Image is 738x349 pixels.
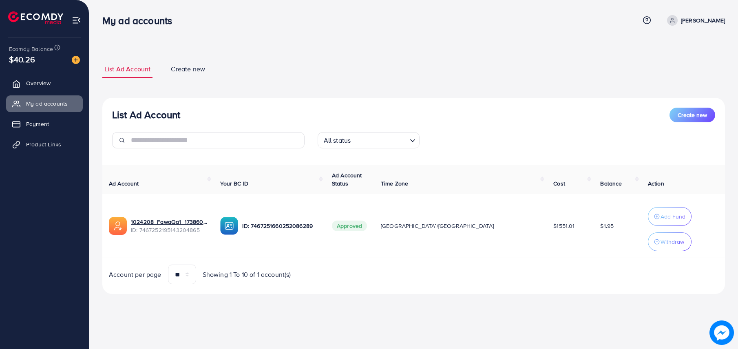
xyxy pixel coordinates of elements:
[131,218,207,226] a: 1024208_FawaQa1_1738605147168
[131,226,207,234] span: ID: 7467252195143204865
[648,179,664,188] span: Action
[220,179,248,188] span: Your BC ID
[681,15,725,25] p: [PERSON_NAME]
[6,95,83,112] a: My ad accounts
[26,79,51,87] span: Overview
[332,221,367,231] span: Approved
[353,133,406,146] input: Search for option
[203,270,291,279] span: Showing 1 To 10 of 1 account(s)
[381,179,408,188] span: Time Zone
[242,221,318,231] p: ID: 7467251660252086289
[26,120,49,128] span: Payment
[26,99,68,108] span: My ad accounts
[661,212,685,221] p: Add Fund
[332,171,362,188] span: Ad Account Status
[600,179,622,188] span: Balance
[220,217,238,235] img: ic-ba-acc.ded83a64.svg
[112,109,180,121] h3: List Ad Account
[709,320,734,345] img: image
[26,140,61,148] span: Product Links
[661,237,684,247] p: Withdraw
[109,270,161,279] span: Account per page
[678,111,707,119] span: Create new
[670,108,715,122] button: Create new
[600,222,614,230] span: $1.95
[9,45,53,53] span: Ecomdy Balance
[102,15,179,27] h3: My ad accounts
[9,53,35,65] span: $40.26
[553,222,574,230] span: $1551.01
[6,75,83,91] a: Overview
[72,56,80,64] img: image
[6,136,83,152] a: Product Links
[648,232,692,251] button: Withdraw
[72,15,81,25] img: menu
[648,207,692,226] button: Add Fund
[171,64,205,74] span: Create new
[381,222,494,230] span: [GEOGRAPHIC_DATA]/[GEOGRAPHIC_DATA]
[104,64,150,74] span: List Ad Account
[109,217,127,235] img: ic-ads-acc.e4c84228.svg
[664,15,725,26] a: [PERSON_NAME]
[131,218,207,234] div: <span class='underline'>1024208_FawaQa1_1738605147168</span></br>7467252195143204865
[322,135,353,146] span: All status
[109,179,139,188] span: Ad Account
[6,116,83,132] a: Payment
[553,179,565,188] span: Cost
[8,11,63,24] img: logo
[318,132,420,148] div: Search for option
